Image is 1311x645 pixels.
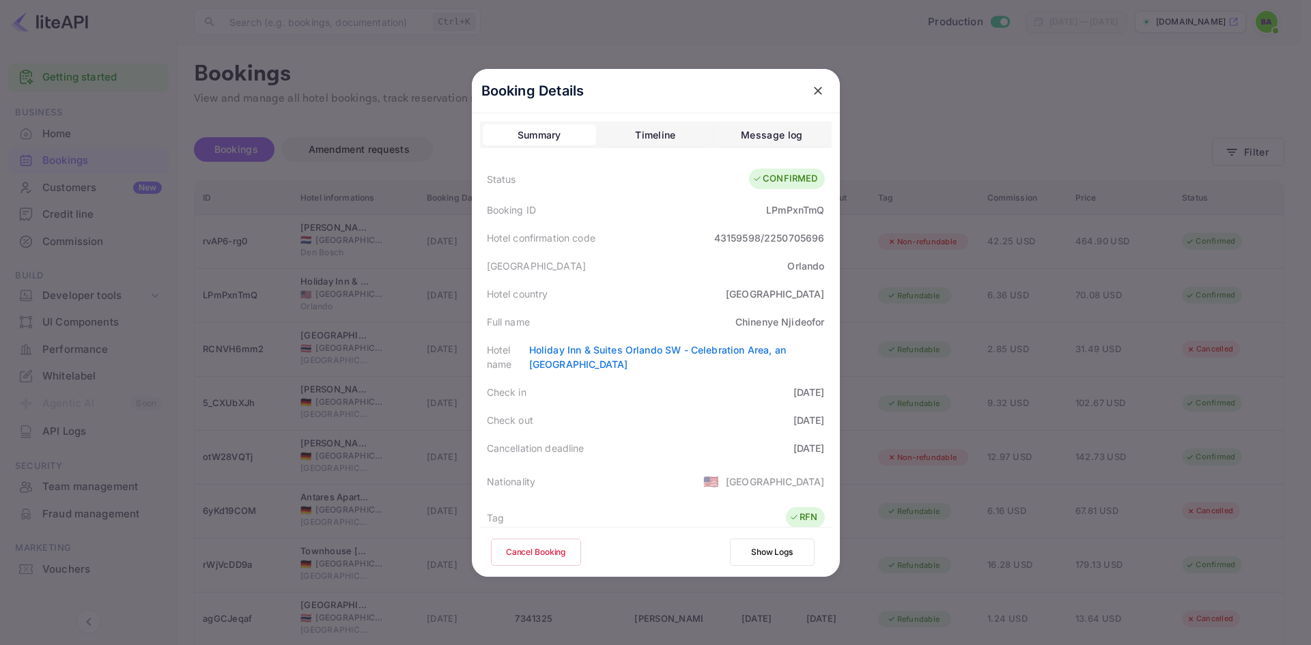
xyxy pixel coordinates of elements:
[789,511,817,524] div: RFN
[487,385,526,399] div: Check in
[726,474,825,489] div: [GEOGRAPHIC_DATA]
[793,413,825,427] div: [DATE]
[715,124,828,146] button: Message log
[491,539,581,566] button: Cancel Booking
[766,203,824,217] div: LPmPxnTmQ
[752,172,817,186] div: CONFIRMED
[487,172,516,186] div: Status
[635,127,675,143] div: Timeline
[487,203,537,217] div: Booking ID
[703,469,719,493] span: United States
[793,441,825,455] div: [DATE]
[487,441,584,455] div: Cancellation deadline
[487,287,548,301] div: Hotel country
[806,78,830,103] button: close
[487,259,587,273] div: [GEOGRAPHIC_DATA]
[487,315,530,329] div: Full name
[481,81,584,101] p: Booking Details
[730,539,815,566] button: Show Logs
[714,231,825,245] div: 43159598/2250705696
[529,344,786,370] a: Holiday Inn & Suites Orlando SW - Celebration Area, an [GEOGRAPHIC_DATA]
[793,385,825,399] div: [DATE]
[483,124,596,146] button: Summary
[487,231,595,245] div: Hotel confirmation code
[599,124,712,146] button: Timeline
[518,127,561,143] div: Summary
[487,474,536,489] div: Nationality
[735,315,825,329] div: Chinenye Njideofor
[741,127,802,143] div: Message log
[787,259,824,273] div: Orlando
[487,413,533,427] div: Check out
[726,287,825,301] div: [GEOGRAPHIC_DATA]
[487,343,529,371] div: Hotel name
[487,511,504,525] div: Tag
